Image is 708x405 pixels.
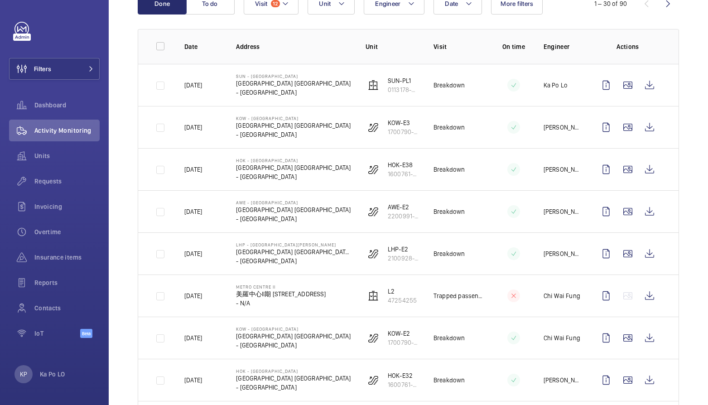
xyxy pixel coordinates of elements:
[236,374,351,383] p: [GEOGRAPHIC_DATA] [GEOGRAPHIC_DATA]
[544,207,581,216] p: [PERSON_NAME]
[433,207,465,216] p: Breakdown
[498,42,529,51] p: On time
[388,254,419,263] p: 2100928-002
[388,127,419,136] p: 1700790-005
[544,249,581,258] p: [PERSON_NAME]
[368,248,379,259] img: escalator.svg
[388,287,417,296] p: L2
[388,160,419,169] p: HOK-E38
[236,332,351,341] p: [GEOGRAPHIC_DATA] [GEOGRAPHIC_DATA]
[388,380,419,389] p: 1600761-029
[388,118,419,127] p: KOW-E3
[236,299,326,308] p: - N/A
[184,207,202,216] p: [DATE]
[184,333,202,342] p: [DATE]
[388,296,417,305] p: 47254255
[595,42,660,51] p: Actions
[34,227,100,236] span: Overtime
[184,42,222,51] p: Date
[236,73,351,79] p: SUN - [GEOGRAPHIC_DATA]
[236,242,351,247] p: LHP - [GEOGRAPHIC_DATA][PERSON_NAME]
[34,64,51,73] span: Filters
[433,333,465,342] p: Breakdown
[20,370,27,379] p: KP
[544,42,581,51] p: Engineer
[544,333,580,342] p: Chi Wai Fung
[184,291,202,300] p: [DATE]
[236,326,351,332] p: KOW - [GEOGRAPHIC_DATA]
[236,172,351,181] p: - [GEOGRAPHIC_DATA]
[368,375,379,386] img: escalator.svg
[388,76,419,85] p: SUN-PL1
[236,79,351,88] p: [GEOGRAPHIC_DATA] [GEOGRAPHIC_DATA]
[34,278,100,287] span: Reports
[388,202,419,212] p: AWE-E2
[34,151,100,160] span: Units
[236,163,351,172] p: [GEOGRAPHIC_DATA] [GEOGRAPHIC_DATA]
[388,212,419,221] p: 2200991-002
[433,165,465,174] p: Breakdown
[184,165,202,174] p: [DATE]
[236,214,351,223] p: - [GEOGRAPHIC_DATA]
[184,123,202,132] p: [DATE]
[236,116,351,121] p: KOW - [GEOGRAPHIC_DATA]
[236,284,326,289] p: Metro Centre II
[34,329,80,338] span: IoT
[236,289,326,299] p: 美羅中心II期 [STREET_ADDRESS]
[368,122,379,133] img: escalator.svg
[34,126,100,135] span: Activity Monitoring
[433,123,465,132] p: Breakdown
[544,123,581,132] p: [PERSON_NAME]
[544,376,581,385] p: [PERSON_NAME]
[236,341,351,350] p: - [GEOGRAPHIC_DATA]
[236,200,351,205] p: AWE - [GEOGRAPHIC_DATA]
[184,376,202,385] p: [DATE]
[433,81,465,90] p: Breakdown
[236,121,351,130] p: [GEOGRAPHIC_DATA] [GEOGRAPHIC_DATA]
[388,245,419,254] p: LHP-E2
[433,249,465,258] p: Breakdown
[433,42,484,51] p: Visit
[236,383,351,392] p: - [GEOGRAPHIC_DATA]
[34,253,100,262] span: Insurance items
[34,304,100,313] span: Contacts
[236,205,351,214] p: [GEOGRAPHIC_DATA] [GEOGRAPHIC_DATA]
[368,80,379,91] img: elevator.svg
[433,376,465,385] p: Breakdown
[9,58,100,80] button: Filters
[236,158,351,163] p: HOK - [GEOGRAPHIC_DATA]
[184,81,202,90] p: [DATE]
[388,338,419,347] p: 1700790-001
[80,329,92,338] span: Beta
[184,249,202,258] p: [DATE]
[433,291,484,300] p: Trapped passenger
[544,81,568,90] p: Ka Po Lo
[544,291,580,300] p: Chi Wai Fung
[388,169,419,178] p: 1600761-035
[388,371,419,380] p: HOK-E32
[34,177,100,186] span: Requests
[236,130,351,139] p: - [GEOGRAPHIC_DATA]
[40,370,65,379] p: Ka Po LO
[236,256,351,265] p: - [GEOGRAPHIC_DATA]
[368,290,379,301] img: elevator.svg
[236,368,351,374] p: HOK - [GEOGRAPHIC_DATA]
[236,88,351,97] p: - [GEOGRAPHIC_DATA]
[366,42,419,51] p: Unit
[34,202,100,211] span: Invoicing
[368,164,379,175] img: escalator.svg
[368,333,379,343] img: escalator.svg
[544,165,581,174] p: [PERSON_NAME]
[236,247,351,256] p: [GEOGRAPHIC_DATA] [GEOGRAPHIC_DATA][PERSON_NAME]
[236,42,351,51] p: Address
[388,85,419,94] p: 0113178-001
[368,206,379,217] img: escalator.svg
[388,329,419,338] p: KOW-E2
[34,101,100,110] span: Dashboard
